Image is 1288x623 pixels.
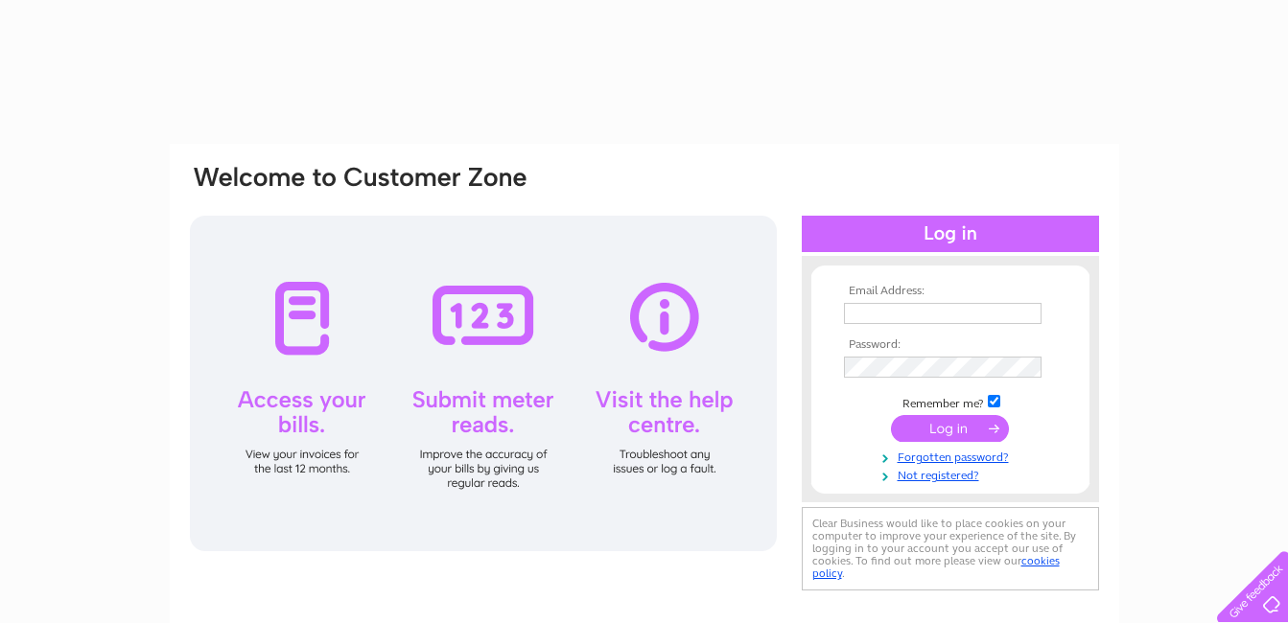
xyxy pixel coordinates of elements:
[812,554,1060,580] a: cookies policy
[839,338,1062,352] th: Password:
[839,392,1062,411] td: Remember me?
[844,447,1062,465] a: Forgotten password?
[839,285,1062,298] th: Email Address:
[891,415,1009,442] input: Submit
[844,465,1062,483] a: Not registered?
[802,507,1099,590] div: Clear Business would like to place cookies on your computer to improve your experience of the sit...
